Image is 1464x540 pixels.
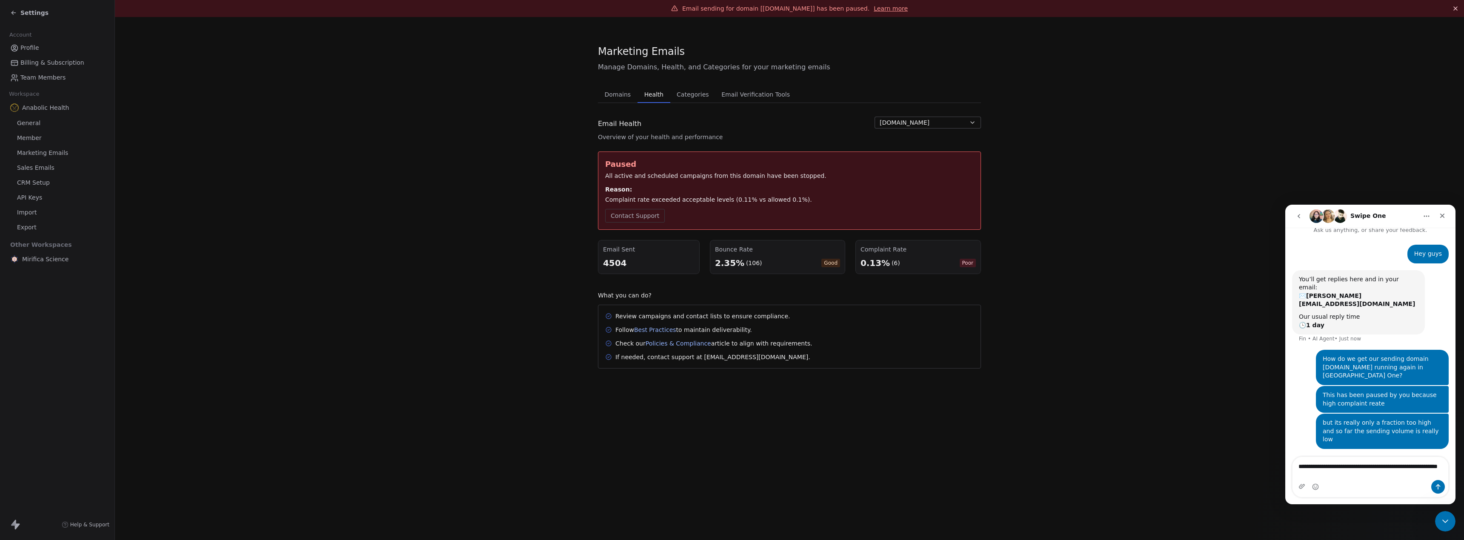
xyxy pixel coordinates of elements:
a: General [7,116,108,130]
span: Domains [601,89,635,100]
div: (106) [746,259,762,267]
span: Billing & Subscription [20,58,84,67]
div: Complaint rate exceeded acceptable levels (0.11% vs allowed 0.1%). [605,195,974,204]
span: Member [17,134,42,143]
span: Other Workspaces [7,238,75,251]
img: MIRIFICA%20science_logo_icon-big.png [10,255,19,263]
span: Team Members [20,73,66,82]
span: Categories [673,89,712,100]
div: If needed, contact support at [EMAIL_ADDRESS][DOMAIN_NAME]. [615,353,810,361]
div: 2.35% [715,257,744,269]
span: Mirifica Science [22,255,69,263]
a: Policies & Compliance [646,340,711,347]
a: Marketing Emails [7,146,108,160]
span: Overview of your health and performance [598,133,723,141]
span: Workspace [6,88,43,100]
span: Email Health [598,119,641,129]
a: Sales Emails [7,161,108,175]
span: Email Verification Tools [718,89,793,100]
div: 4504 [603,257,695,269]
span: Import [17,208,37,217]
span: Help & Support [70,521,109,528]
span: Marketing Emails [17,149,68,157]
iframe: Intercom live chat [1285,205,1455,504]
a: Settings [10,9,49,17]
div: What you can do? [598,291,981,300]
img: Anabolic-Health-Icon-192.png [10,103,19,112]
div: Email Sent [603,245,695,254]
div: 0.13% [861,257,890,269]
span: Poor [959,259,976,267]
div: Paused [605,159,974,170]
div: Reason: [605,185,974,194]
span: Email sending for domain [[DOMAIN_NAME]] has been paused. [682,5,869,12]
span: Manage Domains, Health, and Categories for your marketing emails [598,62,981,72]
span: Marketing Emails [598,45,685,58]
span: [DOMAIN_NAME] [880,118,929,127]
a: Help & Support [62,521,109,528]
div: Follow to maintain deliverability. [615,326,752,334]
a: Member [7,131,108,145]
div: Review campaigns and contact lists to ensure compliance. [615,312,790,320]
button: Contact Support [605,209,665,223]
span: Health [641,89,667,100]
div: All active and scheduled campaigns from this domain have been stopped. [605,171,974,180]
span: General [17,119,40,128]
a: Import [7,206,108,220]
span: CRM Setup [17,178,50,187]
span: Settings [20,9,49,17]
a: Export [7,220,108,234]
div: (6) [892,259,900,267]
span: Sales Emails [17,163,54,172]
div: Complaint Rate [861,245,976,254]
span: Account [6,29,35,41]
a: Best Practices [634,326,676,333]
div: Bounce Rate [715,245,840,254]
div: Check our article to align with requirements. [615,339,812,348]
iframe: Intercom live chat [1435,511,1455,531]
a: API Keys [7,191,108,205]
span: Anabolic Health [22,103,69,112]
span: Export [17,223,37,232]
a: Billing & Subscription [7,56,108,70]
span: API Keys [17,193,42,202]
a: Profile [7,41,108,55]
span: Profile [20,43,39,52]
a: CRM Setup [7,176,108,190]
span: Good [821,259,840,267]
a: Team Members [7,71,108,85]
a: Learn more [874,4,908,13]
